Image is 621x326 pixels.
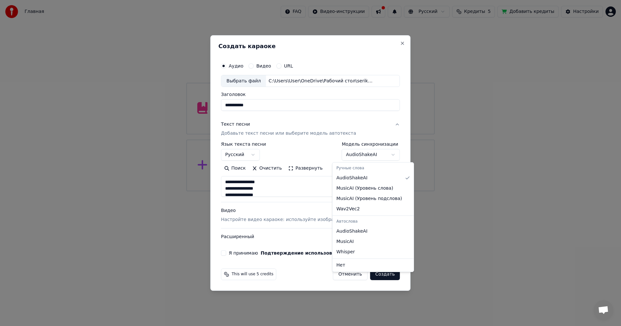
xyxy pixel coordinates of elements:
div: Автослова [334,217,412,226]
span: Whisper [336,249,355,255]
span: MusicAI ( Уровень слова ) [336,185,393,192]
span: AudioShakeAI [336,228,367,235]
span: MusicAI [336,238,354,245]
div: Ручные слова [334,164,412,173]
span: AudioShakeAI [336,175,367,181]
span: Нет [336,262,345,268]
span: Wav2Vec2 [336,206,360,212]
span: MusicAI ( Уровень подслова ) [336,195,402,202]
